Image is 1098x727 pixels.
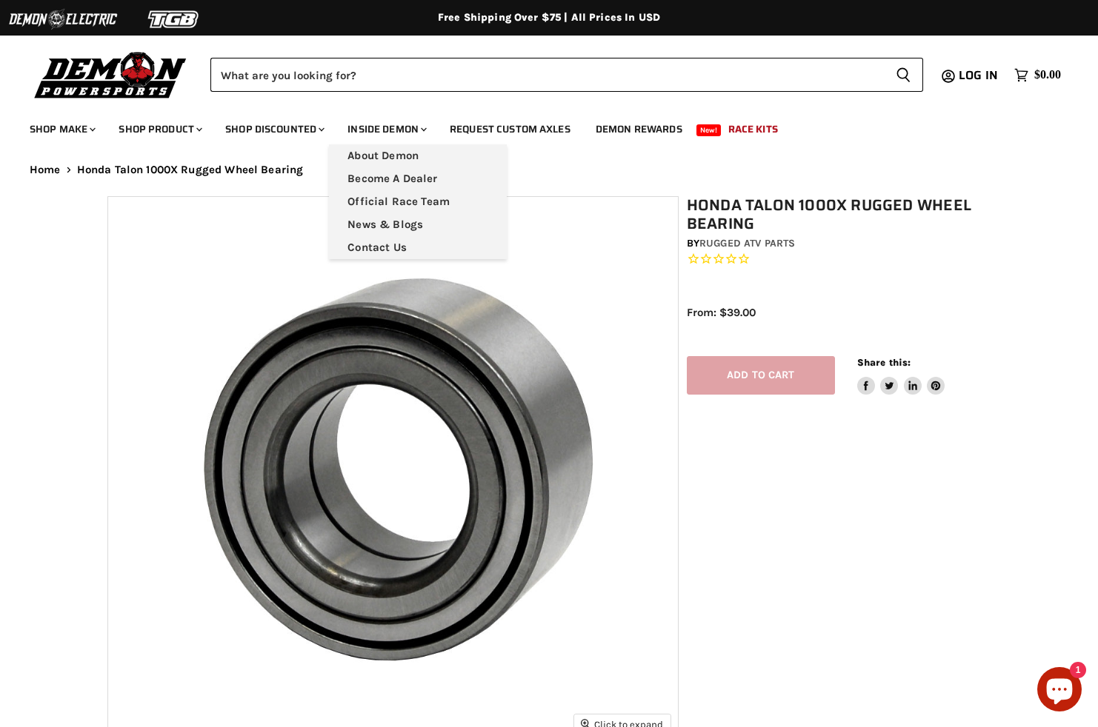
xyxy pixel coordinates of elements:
a: Demon Rewards [585,114,693,144]
aside: Share this: [857,356,945,395]
span: $0.00 [1034,68,1061,82]
a: Request Custom Axles [439,114,582,144]
ul: Main menu [329,144,507,259]
a: News & Blogs [329,213,507,236]
inbox-online-store-chat: Shopify online store chat [1033,667,1086,715]
a: Home [30,164,61,176]
a: Log in [952,69,1007,82]
div: by [687,235,999,252]
a: $0.00 [1007,64,1068,86]
a: Rugged ATV Parts [699,237,795,249]
a: Shop Make [19,114,104,144]
span: Honda Talon 1000X Rugged Wheel Bearing [77,164,304,176]
a: Contact Us [329,236,507,259]
img: TGB Logo 2 [119,5,230,33]
a: Become A Dealer [329,167,507,190]
button: Search [884,58,923,92]
span: New! [696,124,722,136]
form: Product [210,58,923,92]
a: About Demon [329,144,507,167]
h1: Honda Talon 1000X Rugged Wheel Bearing [687,196,999,233]
ul: Main menu [19,108,1057,144]
a: Inside Demon [336,114,436,144]
span: Share this: [857,357,911,368]
a: Shop Discounted [214,114,333,144]
a: Race Kits [717,114,789,144]
img: Demon Powersports [30,48,192,101]
span: Rated 0.0 out of 5 stars 0 reviews [687,252,999,267]
img: Demon Electric Logo 2 [7,5,119,33]
span: From: $39.00 [687,306,756,319]
a: Official Race Team [329,190,507,213]
input: Search [210,58,884,92]
a: Shop Product [107,114,211,144]
span: Log in [959,66,998,84]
